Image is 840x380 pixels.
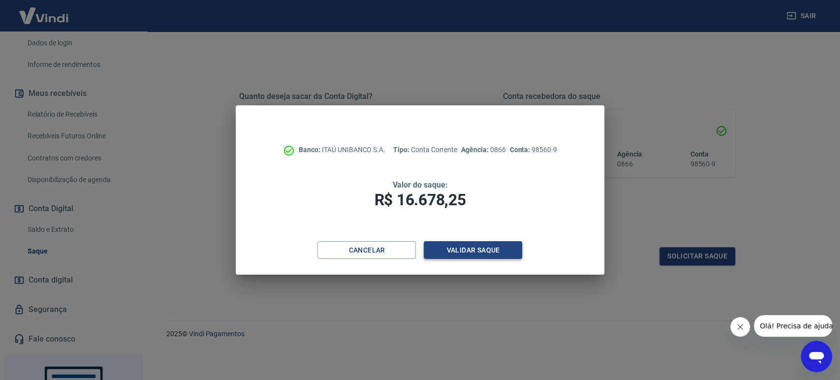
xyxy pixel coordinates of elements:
[299,146,322,154] span: Banco:
[801,341,832,372] iframe: Botão para abrir a janela de mensagens
[461,145,505,155] p: 0866
[374,190,466,209] span: R$ 16.678,25
[392,180,447,190] span: Valor do saque:
[424,241,522,259] button: Validar saque
[509,146,531,154] span: Conta:
[393,146,411,154] span: Tipo:
[461,146,490,154] span: Agência:
[730,317,750,337] iframe: Fechar mensagem
[509,145,557,155] p: 98560-9
[754,315,832,337] iframe: Mensagem da empresa
[393,145,457,155] p: Conta Corrente
[317,241,416,259] button: Cancelar
[6,7,83,15] span: Olá! Precisa de ajuda?
[299,145,385,155] p: ITAÚ UNIBANCO S.A.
